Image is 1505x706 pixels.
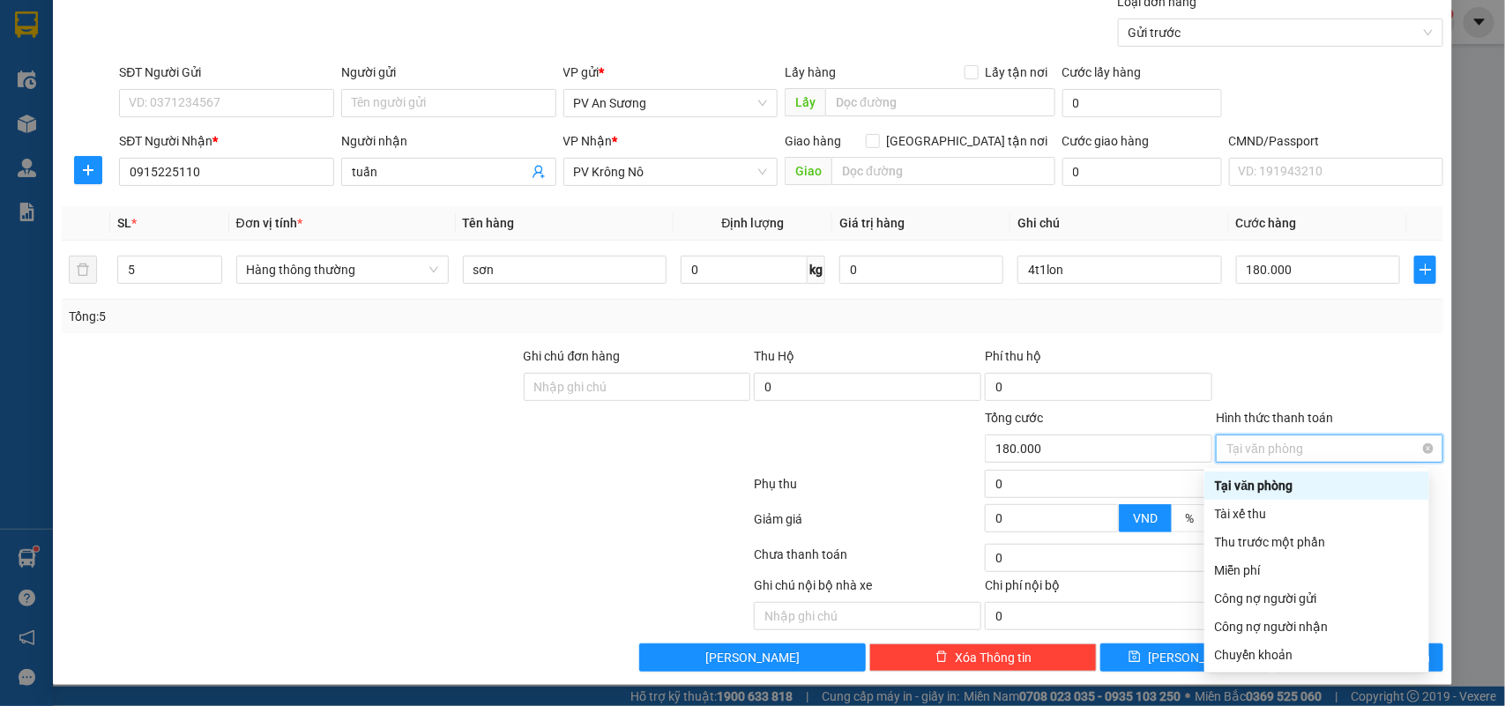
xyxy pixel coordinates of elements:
span: Tổng cước [985,411,1043,425]
span: plus [1415,263,1435,277]
span: Lấy hàng [785,65,836,79]
span: Giá trị hàng [839,216,905,230]
div: Công nợ người gửi [1215,589,1419,608]
div: Tại văn phòng [1215,476,1419,495]
span: PV Krông Nô [177,123,227,133]
span: Giao [785,157,831,185]
div: Công nợ người nhận [1215,617,1419,636]
div: Chuyển khoản [1215,645,1419,665]
span: Đơn vị tính [236,216,302,230]
span: Hàng thông thường [247,256,438,283]
span: Cước hàng [1236,216,1297,230]
span: Xóa Thông tin [955,648,1032,667]
button: [PERSON_NAME] [639,643,867,672]
div: Ghi chú nội bộ nhà xe [754,576,981,602]
span: VP Nhận [563,134,613,148]
label: Hình thức thanh toán [1216,411,1333,425]
span: 10:01:42 [DATE] [168,79,249,93]
input: VD: Bàn, Ghế [463,256,667,284]
th: Ghi chú [1010,206,1228,241]
span: [PERSON_NAME] [1148,648,1242,667]
span: Lấy [785,88,825,116]
div: Miễn phí [1215,561,1419,580]
input: Dọc đường [831,157,1055,185]
button: save[PERSON_NAME] [1100,643,1270,672]
span: VND [1133,511,1158,525]
span: Tên hàng [463,216,515,230]
span: SL [117,216,131,230]
button: delete [69,256,97,284]
div: VP gửi [563,63,779,82]
label: Ghi chú đơn hàng [524,349,621,363]
span: user-add [532,165,546,179]
img: logo [18,40,41,84]
div: Cước gửi hàng sẽ được ghi vào công nợ của người nhận [1204,613,1429,641]
span: % [1185,511,1194,525]
div: Người nhận [341,131,556,151]
span: AS08250061 [177,66,249,79]
span: PV Krông Nô [574,159,768,185]
span: [PERSON_NAME] [705,648,800,667]
span: Gửi trước [1129,19,1434,46]
input: 0 [839,256,1003,284]
div: Tổng: 5 [69,307,582,326]
span: Tại văn phòng [1226,435,1433,462]
div: SĐT Người Nhận [119,131,334,151]
div: Chưa thanh toán [753,545,984,576]
div: Chi phí nội bộ [985,576,1212,602]
span: delete [935,650,948,665]
button: deleteXóa Thông tin [869,643,1097,672]
span: Nơi nhận: [135,123,163,148]
span: kg [808,256,825,284]
div: Thu trước một phần [1215,532,1419,552]
span: Giao hàng [785,134,841,148]
div: Tài xế thu [1215,504,1419,524]
label: Cước giao hàng [1062,134,1150,148]
input: Ghi Chú [1017,256,1221,284]
span: plus [75,163,101,177]
input: Cước giao hàng [1062,158,1222,186]
div: SĐT Người Gửi [119,63,334,82]
span: close-circle [1423,443,1434,454]
button: plus [74,156,102,184]
span: [GEOGRAPHIC_DATA] tận nơi [880,131,1055,151]
strong: BIÊN NHẬN GỬI HÀNG HOÁ [61,106,205,119]
div: Cước gửi hàng sẽ được ghi vào công nợ của người gửi [1204,584,1429,613]
span: Định lượng [721,216,784,230]
span: Nơi gửi: [18,123,36,148]
div: Người gửi [341,63,556,82]
span: Thu Hộ [754,349,794,363]
div: Phụ thu [753,474,984,505]
span: Lấy tận nơi [979,63,1055,82]
input: Cước lấy hàng [1062,89,1222,117]
input: Dọc đường [825,88,1055,116]
label: Cước lấy hàng [1062,65,1142,79]
button: plus [1414,256,1436,284]
div: Giảm giá [753,509,984,540]
div: Phí thu hộ [985,346,1212,373]
div: CMND/Passport [1229,131,1444,151]
input: Ghi chú đơn hàng [524,373,751,401]
strong: CÔNG TY TNHH [GEOGRAPHIC_DATA] 214 QL13 - P.26 - Q.BÌNH THẠNH - TP HCM 1900888606 [46,28,143,94]
input: Nhập ghi chú [754,602,981,630]
span: PV An Sương [574,90,768,116]
span: save [1129,650,1141,665]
